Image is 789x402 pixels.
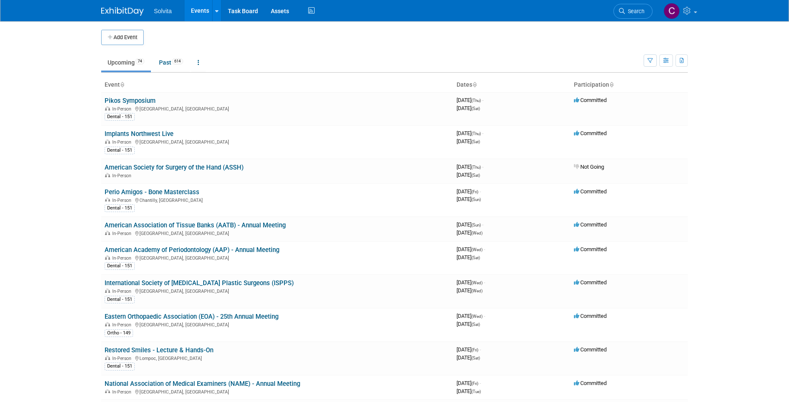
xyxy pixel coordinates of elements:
a: Implants Northwest Live [105,130,173,138]
div: Lompoc, [GEOGRAPHIC_DATA] [105,354,450,361]
span: (Sat) [471,173,480,178]
div: [GEOGRAPHIC_DATA], [GEOGRAPHIC_DATA] [105,254,450,261]
a: Past614 [153,54,190,71]
span: - [482,97,483,103]
span: - [480,346,481,353]
span: (Sat) [471,255,480,260]
span: [DATE] [457,388,481,394]
div: Dental - 151 [105,362,135,370]
span: (Fri) [471,381,478,386]
a: Upcoming74 [101,54,151,71]
span: In-Person [112,198,134,203]
span: - [484,313,485,319]
span: In-Person [112,139,134,145]
span: In-Person [112,231,134,236]
span: Committed [574,346,607,353]
a: Search [613,4,653,19]
div: [GEOGRAPHIC_DATA], [GEOGRAPHIC_DATA] [105,287,450,294]
span: - [482,221,483,228]
span: In-Person [112,289,134,294]
img: In-Person Event [105,356,110,360]
span: [DATE] [457,313,485,319]
span: (Sat) [471,322,480,327]
img: ExhibitDay [101,7,144,16]
span: (Thu) [471,165,481,170]
span: [DATE] [457,138,480,144]
a: International Society of [MEDICAL_DATA] Plastic Surgeons (ISPPS) [105,279,294,287]
img: Cindy Miller [664,3,680,19]
span: Committed [574,221,607,228]
span: (Fri) [471,190,478,194]
span: Committed [574,279,607,286]
img: In-Person Event [105,198,110,202]
span: (Thu) [471,131,481,136]
div: Ortho - 149 [105,329,133,337]
span: Search [625,8,644,14]
span: Committed [574,246,607,252]
div: Dental - 151 [105,147,135,154]
th: Participation [570,78,688,92]
span: [DATE] [457,172,480,178]
span: [DATE] [457,346,481,353]
img: In-Person Event [105,106,110,110]
span: (Wed) [471,289,482,293]
span: [DATE] [457,246,485,252]
span: [DATE] [457,380,481,386]
div: Dental - 151 [105,113,135,121]
div: Chantilly, [GEOGRAPHIC_DATA] [105,196,450,203]
div: [GEOGRAPHIC_DATA], [GEOGRAPHIC_DATA] [105,105,450,112]
span: [DATE] [457,221,483,228]
span: (Wed) [471,280,482,285]
span: [DATE] [457,254,480,260]
a: American Academy of Periodontology (AAP) - Annual Meeting [105,246,279,254]
span: (Thu) [471,98,481,103]
span: (Sun) [471,197,481,202]
div: Dental - 151 [105,262,135,270]
span: (Sat) [471,106,480,111]
a: Perio Amigos - Bone Masterclass [105,188,199,196]
th: Dates [453,78,570,92]
span: [DATE] [457,130,483,136]
div: [GEOGRAPHIC_DATA], [GEOGRAPHIC_DATA] [105,388,450,395]
span: (Wed) [471,231,482,235]
span: - [484,279,485,286]
a: Sort by Start Date [472,81,477,88]
img: In-Person Event [105,389,110,394]
a: Sort by Event Name [120,81,124,88]
span: (Wed) [471,247,482,252]
span: [DATE] [457,321,480,327]
img: In-Person Event [105,322,110,326]
span: (Fri) [471,348,478,352]
span: [DATE] [457,97,483,103]
a: American Society for Surgery of the Hand (ASSH) [105,164,244,171]
img: In-Person Event [105,173,110,177]
span: Committed [574,380,607,386]
span: Not Going [574,164,604,170]
span: In-Person [112,356,134,361]
a: Eastern Orthopaedic Association (EOA) - 25th Annual Meeting [105,313,278,320]
button: Add Event [101,30,144,45]
div: [GEOGRAPHIC_DATA], [GEOGRAPHIC_DATA] [105,321,450,328]
span: (Sat) [471,356,480,360]
img: In-Person Event [105,255,110,260]
span: Committed [574,97,607,103]
th: Event [101,78,453,92]
span: In-Person [112,255,134,261]
span: In-Person [112,389,134,395]
span: [DATE] [457,229,482,236]
span: (Tue) [471,389,481,394]
span: [DATE] [457,164,483,170]
span: [DATE] [457,287,482,294]
span: [DATE] [457,196,481,202]
a: Sort by Participation Type [609,81,613,88]
div: Dental - 151 [105,204,135,212]
span: In-Person [112,322,134,328]
span: [DATE] [457,279,485,286]
span: [DATE] [457,188,481,195]
img: In-Person Event [105,289,110,293]
a: Pikos Symposium [105,97,156,105]
a: Restored Smiles - Lecture & Hands-On [105,346,213,354]
span: - [480,380,481,386]
span: (Wed) [471,314,482,319]
span: - [480,188,481,195]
